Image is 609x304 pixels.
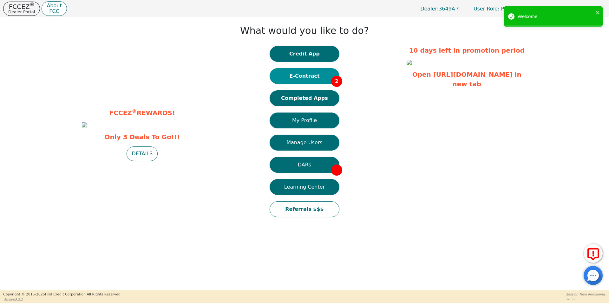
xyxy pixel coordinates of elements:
button: Credit App [270,46,339,62]
span: Dealer: [420,6,439,12]
button: Completed Apps [270,90,339,106]
span: 2 [331,76,342,87]
img: 977b9ee2-783e-42a9-b20e-98804ab5bd3c [82,122,87,127]
button: My Profile [270,113,339,128]
p: Primary [467,3,527,15]
p: FCCEZ [8,3,35,10]
span: 3649A [420,6,455,12]
button: Dealer:3649A [414,4,466,14]
button: Manage Users [270,135,339,151]
button: Learning Center [270,179,339,195]
button: Report Error to FCC [584,244,603,263]
button: DETAILS [127,146,158,161]
p: Copyright © 2015- 2025 First Credit Corporation. [3,292,121,297]
button: E-Contract2 [270,68,339,84]
p: Version 3.2.1 [3,297,121,302]
span: All Rights Reserved. [87,292,121,296]
button: AboutFCC [42,1,67,16]
p: 58:52 [566,297,606,301]
sup: ® [132,108,137,114]
img: 10193cf3-7ab3-46e5-a3ea-5f48157c0d6e [407,60,412,65]
button: close [596,9,600,16]
p: FCCEZ REWARDS! [82,108,202,118]
button: FCCEZ®Dealer Portal [3,2,40,16]
p: Dealer Portal [8,10,35,14]
a: User Role: Primary [467,3,527,15]
p: FCC [47,9,62,14]
button: Referrals $$$ [270,201,339,217]
h1: What would you like to do? [240,25,369,36]
a: Open [URL][DOMAIN_NAME] in new tab [412,71,521,88]
p: 10 days left in promotion period [407,46,527,55]
div: Welcome [518,13,594,20]
button: DARs [270,157,339,173]
sup: ® [30,2,35,8]
span: User Role : [474,6,499,12]
p: About [47,3,62,8]
span: Only 3 Deals To Go!!! [82,132,202,142]
button: 3649A:[PERSON_NAME] [528,4,606,14]
p: Session Time Remaining: [566,292,606,297]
